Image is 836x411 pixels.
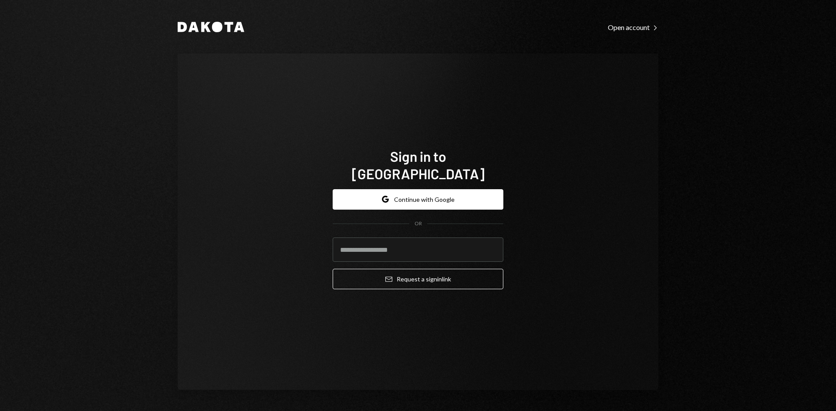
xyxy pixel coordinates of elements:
div: OR [415,220,422,227]
h1: Sign in to [GEOGRAPHIC_DATA] [333,147,503,182]
a: Open account [608,22,658,32]
button: Request a signinlink [333,269,503,289]
button: Continue with Google [333,189,503,210]
div: Open account [608,23,658,32]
